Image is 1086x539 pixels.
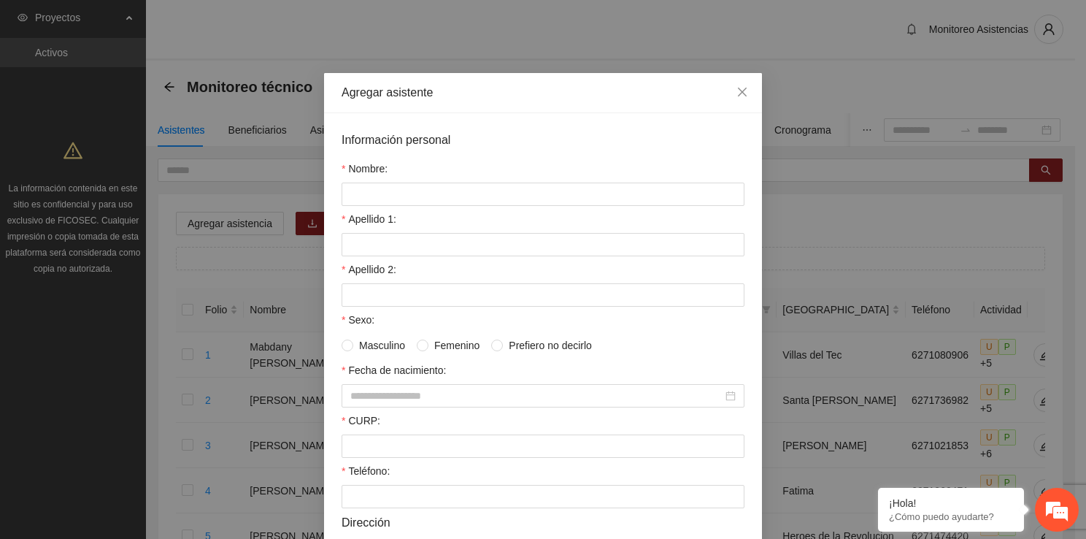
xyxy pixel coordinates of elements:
div: Chatee con nosotros ahora [76,74,245,93]
div: ¡Hola! [889,497,1013,509]
span: close [736,86,748,98]
label: CURP: [342,413,380,429]
label: Apellido 2: [342,261,396,278]
input: CURP: [342,435,744,458]
label: Nombre: [342,161,388,177]
span: Dirección [342,513,390,532]
label: Apellido 1: [342,211,396,227]
label: Teléfono: [342,463,390,479]
button: Close [723,73,762,112]
span: Masculino [353,337,411,353]
label: Fecha de nacimiento: [342,362,446,378]
input: Teléfono: [342,485,744,508]
span: Información personal [342,131,450,149]
p: ¿Cómo puedo ayudarte? [889,511,1013,522]
input: Apellido 2: [342,283,744,307]
textarea: Escriba su mensaje y pulse “Intro” [7,372,278,424]
input: Nombre: [342,183,744,206]
span: Estamos en línea. [85,182,201,329]
div: Agregar asistente [342,85,744,101]
input: Fecha de nacimiento: [350,388,723,404]
span: Prefiero no decirlo [503,337,598,353]
input: Apellido 1: [342,233,744,256]
span: Femenino [428,337,485,353]
div: Minimizar ventana de chat en vivo [239,7,274,42]
label: Sexo: [342,312,374,328]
